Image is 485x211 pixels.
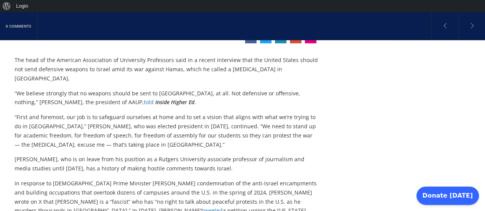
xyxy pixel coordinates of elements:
p: The head of the American Association of University Professors said in a recent interview that the... [15,56,319,83]
p: [PERSON_NAME], who is on leave from his position as a Rutgers University associate professor of j... [15,155,319,173]
em: Inside Higher Ed [155,98,194,106]
a: told [144,98,154,106]
p: “First and foremost, our job is to safeguard ourselves at home and to set a vision that aligns wi... [15,113,319,149]
p: “We believe strongly that no weapons should be sent to [GEOGRAPHIC_DATA], at all. Not defensive o... [15,89,319,107]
